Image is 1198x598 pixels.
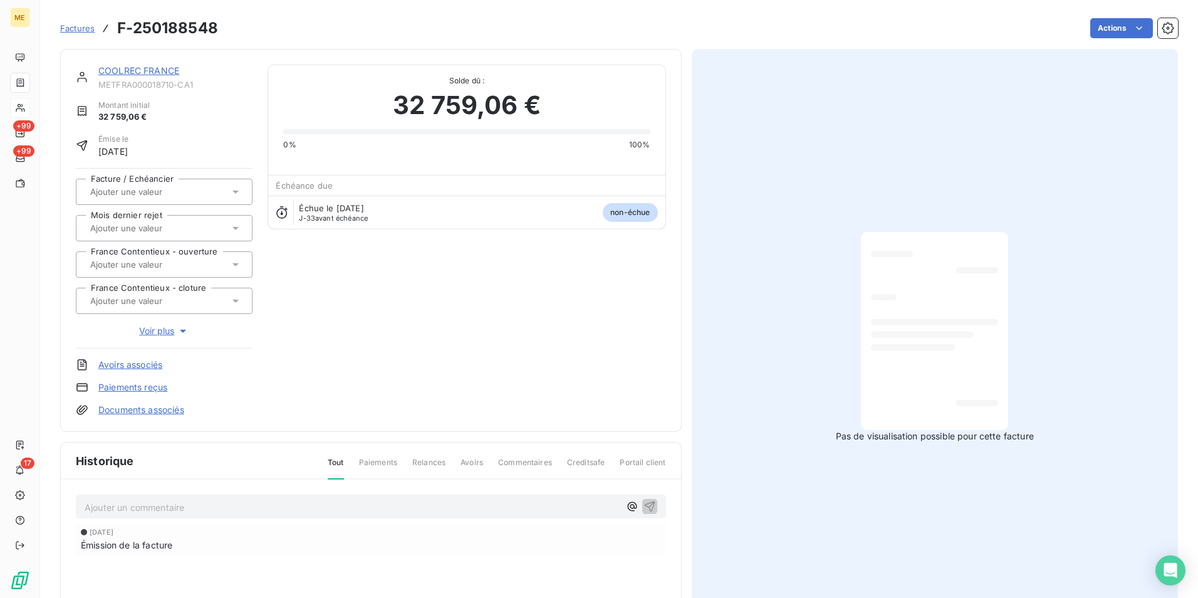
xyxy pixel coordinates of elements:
[1155,555,1185,585] div: Open Intercom Messenger
[98,65,179,76] a: COOLREC FRANCE
[98,145,128,158] span: [DATE]
[299,203,363,213] span: Échue le [DATE]
[98,111,150,123] span: 32 759,06 €
[13,145,34,157] span: +99
[10,8,30,28] div: ME
[60,23,95,33] span: Factures
[393,87,541,124] span: 32 759,06 €
[836,430,1034,443] span: Pas de visualisation possible pour cette facture
[89,223,215,234] input: Ajouter une valeur
[276,181,333,191] span: Échéance due
[629,139,650,150] span: 100%
[567,457,605,478] span: Creditsafe
[98,100,150,111] span: Montant initial
[1090,18,1153,38] button: Actions
[139,325,189,337] span: Voir plus
[10,570,30,590] img: Logo LeanPay
[98,80,253,90] span: METFRA000018710-CA1
[412,457,445,478] span: Relances
[461,457,483,478] span: Avoirs
[81,538,172,552] span: Émission de la facture
[21,458,34,469] span: 17
[76,324,253,338] button: Voir plus
[299,214,315,223] span: J-33
[328,457,344,480] span: Tout
[603,203,657,222] span: non-échue
[620,457,665,478] span: Portail client
[60,22,95,34] a: Factures
[98,404,184,416] a: Documents associés
[359,457,397,478] span: Paiements
[89,186,215,197] input: Ajouter une valeur
[117,17,218,39] h3: F-250188548
[98,134,128,145] span: Émise le
[299,214,368,222] span: avant échéance
[283,139,296,150] span: 0%
[89,259,215,270] input: Ajouter une valeur
[89,295,215,307] input: Ajouter une valeur
[76,453,134,469] span: Historique
[98,359,162,371] a: Avoirs associés
[498,457,552,478] span: Commentaires
[13,120,34,132] span: +99
[98,381,167,394] a: Paiements reçus
[283,75,650,87] span: Solde dû :
[90,528,113,536] span: [DATE]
